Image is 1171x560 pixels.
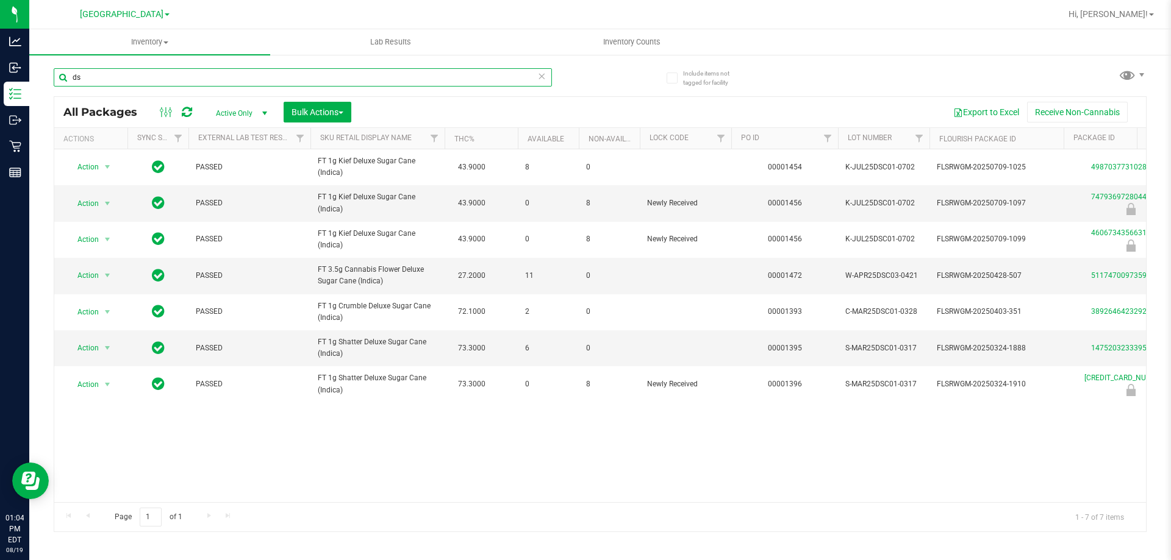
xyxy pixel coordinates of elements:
[511,29,752,55] a: Inventory Counts
[9,140,21,152] inline-svg: Retail
[63,105,149,119] span: All Packages
[104,508,192,526] span: Page of 1
[318,336,437,360] span: FT 1g Shatter Deluxe Sugar Cane (Indica)
[845,270,922,282] span: W-APR25DSC03-0421
[647,233,724,245] span: Newly Received
[9,166,21,179] inline-svg: Reports
[100,158,115,175] span: select
[152,158,165,175] span: In Sync
[196,233,303,245] span: PASSED
[152,375,165,392] span: In Sync
[1091,271,1159,280] a: 5117470097359138
[586,197,632,209] span: 8
[66,231,99,248] span: Action
[318,372,437,395] span: FT 1g Shatter Deluxe Sugar Cane (Indica)
[100,339,115,356] span: select
[66,158,99,175] span: Action
[152,303,165,320] span: In Sync
[196,197,303,209] span: PASSED
[100,231,115,248] span: select
[848,133,892,142] a: Lot Number
[1091,307,1159,316] a: 3892646423292246
[80,9,163,19] span: [GEOGRAPHIC_DATA]
[452,267,492,285] span: 27.2000
[1091,163,1159,171] a: 4987037731028232
[1069,9,1148,19] span: Hi, [PERSON_NAME]!
[937,233,1056,245] span: FLSRWGM-20250709-1099
[318,228,437,251] span: FT 1g Kief Deluxe Sugar Cane (Indica)
[63,135,123,143] div: Actions
[152,194,165,211] span: In Sync
[424,128,445,149] a: Filter
[525,161,571,173] span: 8
[318,191,437,214] span: FT 1g Kief Deluxe Sugar Cane (Indica)
[452,194,492,212] span: 43.9000
[284,102,351,122] button: Bulk Actions
[152,267,165,284] span: In Sync
[937,306,1056,317] span: FLSRWGM-20250403-351
[945,102,1027,122] button: Export to Excel
[29,37,270,48] span: Inventory
[768,307,802,316] a: 00001393
[54,68,552,87] input: Search Package ID, Item Name, SKU, Lot or Part Number...
[650,133,689,142] a: Lock Code
[196,161,303,173] span: PASSED
[196,306,303,317] span: PASSED
[1091,229,1159,237] a: 4606734356631978
[525,197,571,209] span: 0
[647,378,724,390] span: Newly Received
[768,380,802,388] a: 00001396
[5,545,24,555] p: 08/19
[100,303,115,321] span: select
[100,376,115,393] span: select
[528,135,564,143] a: Available
[586,342,632,354] span: 0
[152,339,165,356] span: In Sync
[909,128,929,149] a: Filter
[354,37,428,48] span: Lab Results
[525,270,571,282] span: 11
[845,161,922,173] span: K-JUL25DSC01-0702
[845,378,922,390] span: S-MAR25DSC01-0317
[196,270,303,282] span: PASSED
[196,342,303,354] span: PASSED
[768,199,802,207] a: 00001456
[452,375,492,393] span: 73.3000
[768,163,802,171] a: 00001454
[196,378,303,390] span: PASSED
[845,233,922,245] span: K-JUL25DSC01-0702
[937,270,1056,282] span: FLSRWGM-20250428-507
[586,378,632,390] span: 8
[1073,133,1115,142] a: Package ID
[768,235,802,243] a: 00001456
[452,230,492,248] span: 43.9000
[9,114,21,126] inline-svg: Outbound
[100,267,115,284] span: select
[152,230,165,247] span: In Sync
[586,306,632,317] span: 0
[741,133,759,142] a: PO ID
[29,29,270,55] a: Inventory
[100,195,115,212] span: select
[939,135,1016,143] a: Flourish Package ID
[1084,374,1167,382] a: [CREDIT_CARD_NUMBER]
[5,512,24,545] p: 01:04 PM EDT
[937,161,1056,173] span: FLSRWGM-20250709-1025
[1091,344,1159,352] a: 1475203233395658
[525,306,571,317] span: 2
[711,128,731,149] a: Filter
[318,300,437,324] span: FT 1g Crumble Deluxe Sugar Cane (Indica)
[818,128,838,149] a: Filter
[66,267,99,284] span: Action
[845,197,922,209] span: K-JUL25DSC01-0702
[768,271,802,280] a: 00001472
[525,342,571,354] span: 6
[587,37,677,48] span: Inventory Counts
[768,344,802,352] a: 00001395
[66,195,99,212] span: Action
[66,339,99,356] span: Action
[12,463,49,499] iframe: Resource center
[292,107,343,117] span: Bulk Actions
[586,270,632,282] span: 0
[1065,508,1134,526] span: 1 - 7 of 7 items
